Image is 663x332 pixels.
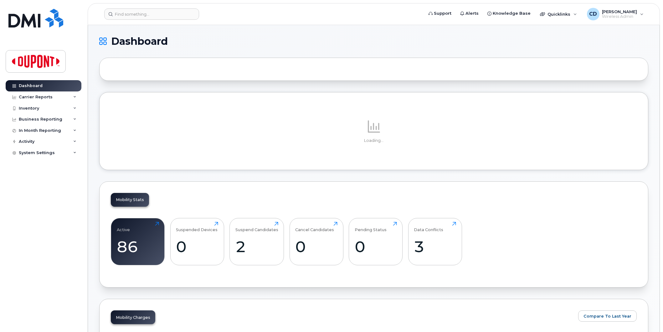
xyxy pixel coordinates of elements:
[117,237,159,256] div: 86
[235,237,278,256] div: 2
[176,237,218,256] div: 0
[578,310,637,322] button: Compare To Last Year
[295,222,337,262] a: Cancel Candidates0
[414,222,456,262] a: Data Conflicts3
[295,237,337,256] div: 0
[111,138,637,143] p: Loading...
[235,222,278,232] div: Suspend Candidates
[414,222,443,232] div: Data Conflicts
[583,313,631,319] span: Compare To Last Year
[355,237,397,256] div: 0
[355,222,387,232] div: Pending Status
[295,222,334,232] div: Cancel Candidates
[414,237,456,256] div: 3
[176,222,218,262] a: Suspended Devices0
[117,222,159,262] a: Active86
[117,222,130,232] div: Active
[176,222,218,232] div: Suspended Devices
[355,222,397,262] a: Pending Status0
[235,222,278,262] a: Suspend Candidates2
[111,37,168,46] span: Dashboard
